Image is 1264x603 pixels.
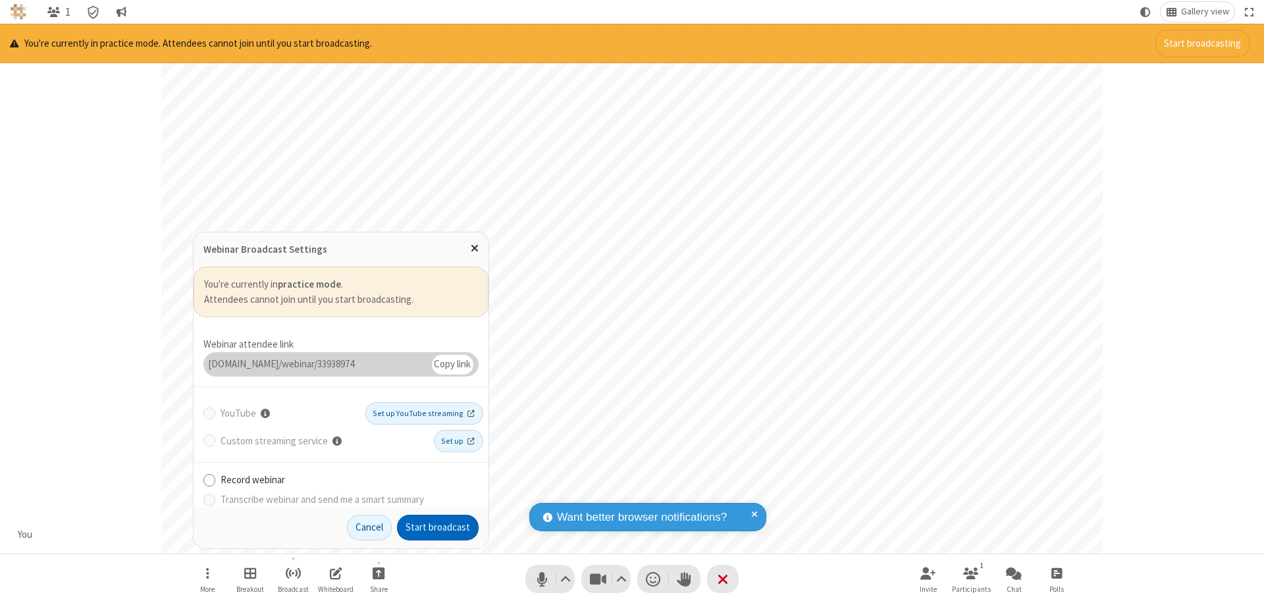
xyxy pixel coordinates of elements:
span: Breakout [236,585,264,593]
span: Gallery view [1181,7,1229,17]
button: Conversation [111,2,132,22]
button: Fullscreen [1240,2,1259,22]
button: Broadcast [273,560,313,598]
button: Open poll [1037,560,1076,598]
div: Webinar attendee link [203,337,479,352]
span: Participants [952,585,991,593]
span: More [200,585,215,593]
button: Send a reaction [637,565,669,593]
div: Copy link [432,355,474,375]
button: Start broadcast [397,515,479,541]
a: Set up [434,430,483,452]
span: Whiteboard [318,585,354,593]
button: Invite participants (⌘+Shift+I) [908,560,948,598]
label: Webinar Broadcast Settings [203,243,327,255]
label: Transcribe webinar and send me a smart summary [221,492,479,508]
button: Start broadcasting [1155,30,1250,57]
button: Change layout [1161,2,1234,22]
a: Set up YouTube streaming [365,402,483,425]
span: Invite [920,585,937,593]
button: Cancel [347,515,392,541]
button: Audio settings [557,565,575,593]
div: Meeting details Encryption enabled [81,2,106,22]
button: Live stream to YouTube must be set up before your meeting. For instructions on how to set it up, ... [256,404,273,423]
label: Custom streaming service [221,431,429,451]
button: Open menu [188,560,227,598]
button: Start sharing [359,560,398,598]
div: You [13,527,38,542]
button: Manage Breakout Rooms [230,560,270,598]
button: Live stream to a custom RTMP server must be set up before your meeting. [328,431,344,451]
label: Attendees cannot join until you start broadcasting. [204,292,478,307]
label: You're currently in . [204,277,478,292]
button: Open participant list [41,2,76,22]
span: Chat [1007,585,1022,593]
button: Video setting [613,565,631,593]
button: Using system theme [1135,2,1156,22]
div: [DOMAIN_NAME]/webinar/33938974 [203,352,432,377]
span: 1 [65,6,70,18]
span: Share [370,585,388,593]
span: Polls [1049,585,1064,593]
button: Close popover [461,232,488,265]
button: Stop video (⌘+Shift+V) [581,565,631,593]
div: 1 [976,560,987,571]
b: practice mode [278,278,341,290]
p: You're currently in practice mode. Attendees cannot join until you start broadcasting. [10,36,372,51]
button: Mute (⌘+Shift+A) [525,565,575,593]
label: Record webinar [221,473,479,488]
button: Raise hand [669,565,700,593]
span: Broadcast [278,585,309,593]
button: Open shared whiteboard [316,560,355,598]
button: End or leave meeting [707,565,739,593]
button: Open chat [994,560,1034,598]
img: QA Selenium DO NOT DELETE OR CHANGE [11,4,26,20]
button: Open participant list [951,560,991,598]
label: YouTube [221,404,361,423]
span: Want better browser notifications? [557,509,727,526]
